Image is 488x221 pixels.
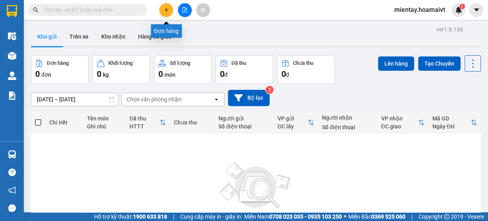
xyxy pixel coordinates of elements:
[158,69,163,79] span: 0
[473,6,480,14] span: caret-down
[428,112,481,133] th: Toggle SortBy
[411,212,413,221] span: |
[196,3,210,17] button: aim
[278,123,308,130] div: ĐC lấy
[95,27,132,46] button: Kho nhận
[31,55,89,84] button: Đơn hàng0đơn
[49,119,79,126] div: Chi tiết
[348,212,405,221] span: Miền Bắc
[8,91,16,100] img: solution-icon
[293,60,313,66] div: Chưa thu
[8,186,16,194] span: notification
[164,7,169,13] span: plus
[216,158,295,213] img: svg+xml;base64,PHN2ZyBjbGFzcz0ibGlzdC1wbHVnX19zdmciIHhtbG5zPSJodHRwOi8vd3d3LnczLm9yZy8yMDAwL3N2Zy...
[178,3,192,17] button: file-add
[159,3,173,17] button: plus
[164,72,176,78] span: món
[459,4,465,9] sup: 1
[218,115,270,122] div: Người gửi
[220,69,224,79] span: 0
[151,24,182,38] div: Đơn hàng
[231,60,246,66] div: Đã thu
[436,25,463,34] div: ver 1.8.138
[216,55,273,84] button: Đã thu0đ
[125,112,170,133] th: Toggle SortBy
[33,7,39,13] span: search
[282,69,286,79] span: 0
[44,6,137,14] input: Tìm tên, số ĐT hoặc mã đơn
[278,115,308,122] div: VP gửi
[200,7,206,13] span: aim
[322,124,373,130] div: Số điện thoại
[244,212,342,221] span: Miền Nam
[8,32,16,40] img: warehouse-icon
[93,55,150,84] button: Khối lượng0kg
[455,6,462,14] img: icon-new-feature
[7,5,17,17] img: logo-vxr
[274,112,318,133] th: Toggle SortBy
[129,123,160,130] div: HTTT
[461,4,463,9] span: 1
[133,213,167,220] strong: 1900 633 818
[154,55,212,84] button: Số lượng0món
[432,115,471,122] div: Mã GD
[381,123,418,130] div: ĐC giao
[31,93,118,106] input: Select a date range.
[388,5,451,15] span: mientay.hoamaivt
[87,123,122,130] div: Ghi chú
[371,213,405,220] strong: 0369 525 060
[174,119,210,126] div: Chưa thu
[108,60,133,66] div: Khối lượng
[213,96,220,103] svg: open
[266,86,274,94] sup: 2
[322,114,373,121] div: Người nhận
[8,169,16,176] span: question-circle
[47,60,69,66] div: Đơn hàng
[170,60,190,66] div: Số lượng
[269,213,342,220] strong: 0708 023 035 - 0935 103 250
[180,212,242,221] span: Cung cấp máy in - giấy in:
[87,115,122,122] div: Tên món
[378,56,414,71] button: Lên hàng
[277,55,335,84] button: Chưa thu0đ
[8,52,16,60] img: warehouse-icon
[218,123,270,130] div: Số điện thoại
[444,214,449,219] span: copyright
[8,204,16,212] span: message
[224,72,228,78] span: đ
[129,115,160,122] div: Đã thu
[286,72,289,78] span: đ
[418,56,461,71] button: Tạo Chuyến
[63,27,95,46] button: Trên xe
[228,90,270,106] button: Bộ lọc
[8,150,16,159] img: warehouse-icon
[127,95,181,103] div: Chọn văn phòng nhận
[381,115,418,122] div: VP nhận
[8,72,16,80] img: warehouse-icon
[132,27,178,46] button: Hàng đã giao
[41,72,51,78] span: đơn
[344,215,346,218] span: ⚪️
[469,3,483,17] button: caret-down
[31,27,63,46] button: Kho gửi
[173,212,174,221] span: |
[432,123,471,130] div: Ngày ĐH
[97,69,101,79] span: 0
[103,72,109,78] span: kg
[35,69,40,79] span: 0
[94,212,167,221] span: Hỗ trợ kỹ thuật:
[182,7,187,13] span: file-add
[377,112,428,133] th: Toggle SortBy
